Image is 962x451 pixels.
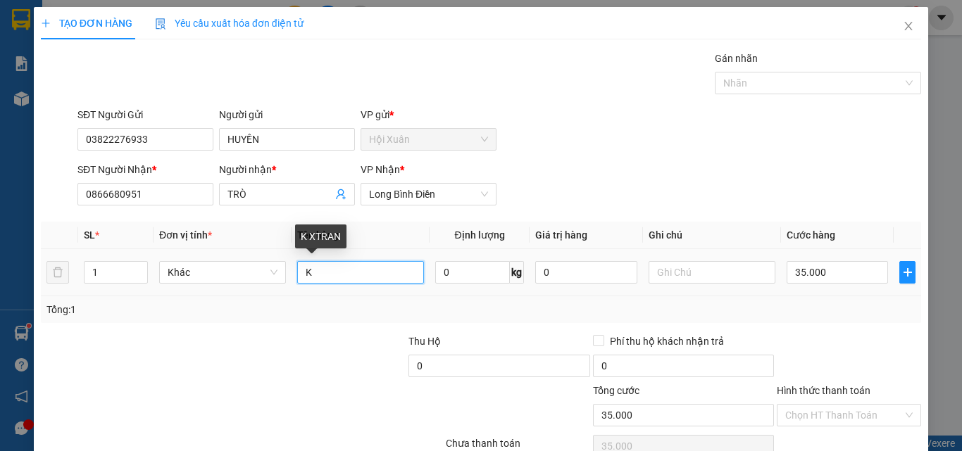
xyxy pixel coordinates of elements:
[84,229,95,241] span: SL
[335,189,346,200] span: user-add
[535,229,587,241] span: Giá trị hàng
[593,385,639,396] span: Tổng cước
[219,162,355,177] div: Người nhận
[361,107,496,122] div: VP gửi
[535,261,637,284] input: 0
[155,18,304,29] span: Yêu cầu xuất hóa đơn điện tử
[369,184,488,205] span: Long Bình Điền
[889,7,928,46] button: Close
[899,261,916,284] button: plus
[649,261,775,284] input: Ghi Chú
[903,20,914,32] span: close
[46,261,69,284] button: delete
[454,229,504,241] span: Định lượng
[77,162,213,177] div: SĐT Người Nhận
[787,229,835,241] span: Cước hàng
[408,336,441,347] span: Thu Hộ
[168,262,277,283] span: Khác
[155,18,166,30] img: icon
[41,18,132,29] span: TẠO ĐƠN HÀNG
[900,267,915,278] span: plus
[369,129,488,150] span: Hội Xuân
[361,164,400,175] span: VP Nhận
[777,385,870,396] label: Hình thức thanh toán
[510,261,524,284] span: kg
[715,53,758,64] label: Gán nhãn
[46,302,373,317] div: Tổng: 1
[297,261,424,284] input: VD: Bàn, Ghế
[643,222,781,249] th: Ghi chú
[77,107,213,122] div: SĐT Người Gửi
[604,334,730,349] span: Phí thu hộ khách nhận trả
[295,224,346,248] div: K XTRAN
[219,107,355,122] div: Người gửi
[159,229,212,241] span: Đơn vị tính
[41,18,51,28] span: plus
